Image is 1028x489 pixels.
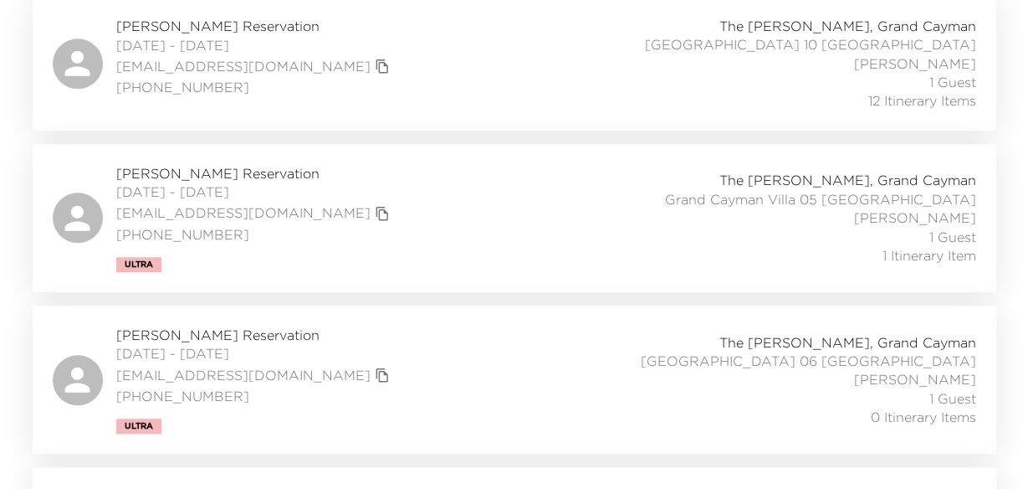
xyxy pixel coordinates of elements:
[116,36,394,54] span: [DATE] - [DATE]
[116,344,394,363] span: [DATE] - [DATE]
[929,228,976,246] span: 1 Guest
[116,387,394,405] span: [PHONE_NUMBER]
[116,164,394,183] span: [PERSON_NAME] Reservation
[719,171,976,189] span: The [PERSON_NAME], Grand Cayman
[645,35,976,54] span: [GEOGRAPHIC_DATA] 10 [GEOGRAPHIC_DATA]
[719,17,976,35] span: The [PERSON_NAME], Grand Cayman
[854,208,976,227] span: [PERSON_NAME]
[116,225,394,244] span: [PHONE_NUMBER]
[371,363,394,387] button: copy primary member email
[116,183,394,201] span: [DATE] - [DATE]
[116,57,371,75] a: [EMAIL_ADDRESS][DOMAIN_NAME]
[719,333,976,352] span: The [PERSON_NAME], Grand Cayman
[116,326,394,344] span: [PERSON_NAME] Reservation
[116,17,394,35] span: [PERSON_NAME] Reservation
[116,203,371,222] a: [EMAIL_ADDRESS][DOMAIN_NAME]
[854,370,976,389] span: [PERSON_NAME]
[33,306,996,454] a: [PERSON_NAME] Reservation[DATE] - [DATE][EMAIL_ADDRESS][DOMAIN_NAME]copy primary member email[PHO...
[868,91,976,110] span: 12 Itinerary Items
[33,144,996,292] a: [PERSON_NAME] Reservation[DATE] - [DATE][EMAIL_ADDRESS][DOMAIN_NAME]copy primary member email[PHO...
[116,78,394,96] span: [PHONE_NUMBER]
[854,54,976,73] span: [PERSON_NAME]
[125,260,153,270] span: Ultra
[929,73,976,91] span: 1 Guest
[929,389,976,408] span: 1 Guest
[371,54,394,78] button: copy primary member email
[871,408,976,426] span: 0 Itinerary Items
[882,246,976,265] span: 1 Itinerary Item
[125,421,153,431] span: Ultra
[116,366,371,384] a: [EMAIL_ADDRESS][DOMAIN_NAME]
[371,202,394,225] button: copy primary member email
[641,352,976,370] span: [GEOGRAPHIC_DATA] 06 [GEOGRAPHIC_DATA]
[665,190,976,208] span: Grand Cayman Villa 05 [GEOGRAPHIC_DATA]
